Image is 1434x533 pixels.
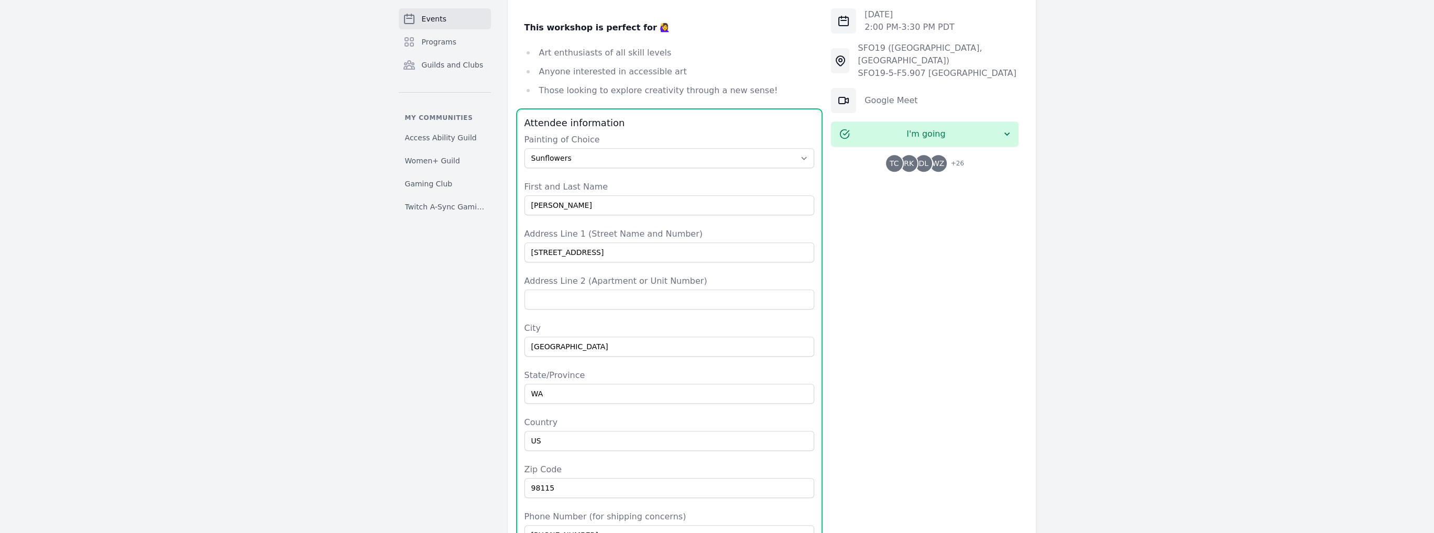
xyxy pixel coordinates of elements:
span: DL [918,160,928,167]
label: State/Province [524,369,815,382]
label: City [524,322,815,335]
a: Women+ Guild [399,151,491,170]
nav: Sidebar [399,8,491,216]
p: My communities [399,114,491,122]
p: [DATE] [864,8,955,21]
span: Programs [422,37,456,47]
span: Access Ability Guild [405,132,477,143]
span: WZ [932,160,944,167]
span: RK [904,160,914,167]
span: I'm going [850,128,1002,140]
p: 2:00 PM - 3:30 PM PDT [864,21,955,34]
label: Painting of Choice [524,134,815,146]
label: Zip Code [524,463,815,476]
span: Guilds and Clubs [422,60,484,70]
div: SFO19-5-F5.907 [GEOGRAPHIC_DATA] [858,67,1019,80]
a: Twitch A-Sync Gaming (TAG) Club [399,197,491,216]
label: First and Last Name [524,181,815,193]
h3: Attendee information [524,117,815,129]
span: TC [890,160,899,167]
label: Address Line 1 (Street Name and Number) [524,228,815,240]
span: Gaming Club [405,179,453,189]
a: Programs [399,31,491,52]
a: Guilds and Clubs [399,54,491,75]
a: Events [399,8,491,29]
label: Phone Number (for shipping concerns) [524,510,815,523]
li: Anyone interested in accessible art [524,64,815,79]
a: Gaming Club [399,174,491,193]
li: Art enthusiasts of all skill levels [524,46,815,60]
label: Address Line 2 (Apartment or Unit Number) [524,275,815,287]
label: Country [524,416,815,429]
span: Events [422,14,446,24]
span: Twitch A-Sync Gaming (TAG) Club [405,202,485,212]
span: Women+ Guild [405,156,460,166]
button: I'm going [831,121,1019,147]
strong: This workshop is perfect for 🙋‍♀️ [524,23,671,32]
a: Access Ability Guild [399,128,491,147]
li: Those looking to explore creativity through a new sense! [524,83,815,98]
div: SFO19 ([GEOGRAPHIC_DATA], [GEOGRAPHIC_DATA]) [858,42,1019,67]
a: Google Meet [864,95,917,105]
span: + 26 [945,157,964,172]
